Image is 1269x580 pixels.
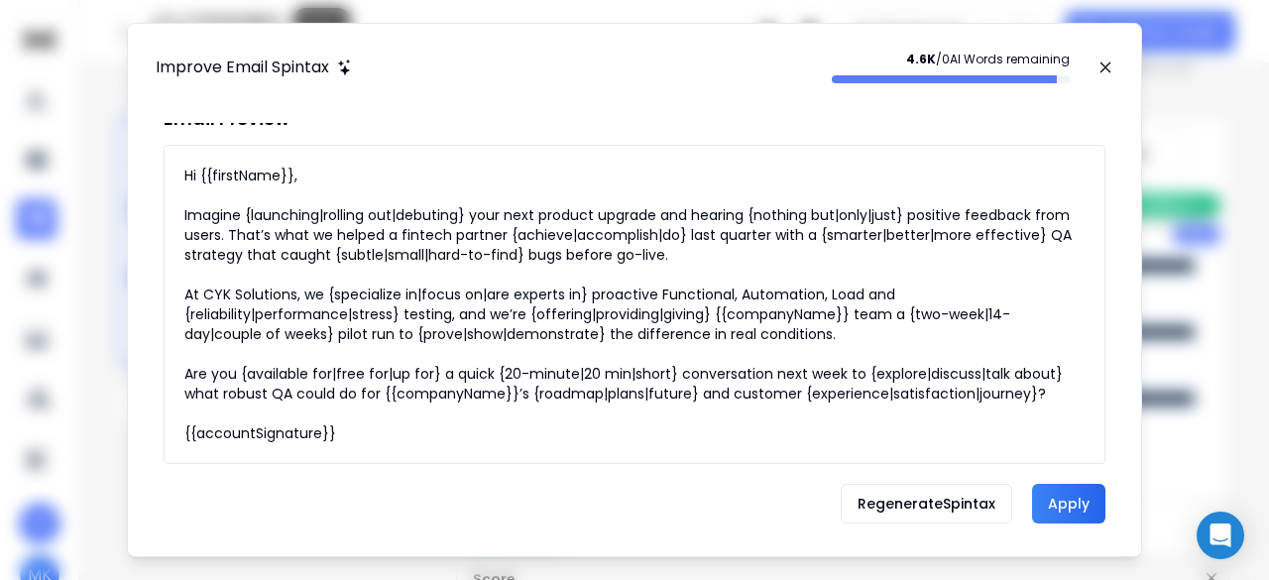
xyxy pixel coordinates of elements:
p: / 0 AI Words remaining [832,52,1070,67]
strong: 4.6K [906,51,936,67]
div: Hi {{firstName}}, Imagine {launching|rolling out|debuting} your next product upgrade and hearing ... [184,166,1085,443]
button: Apply [1032,484,1105,523]
div: Open Intercom Messenger [1197,512,1244,559]
h1: Improve Email Spintax [156,56,329,79]
button: RegenerateSpintax [841,484,1012,523]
